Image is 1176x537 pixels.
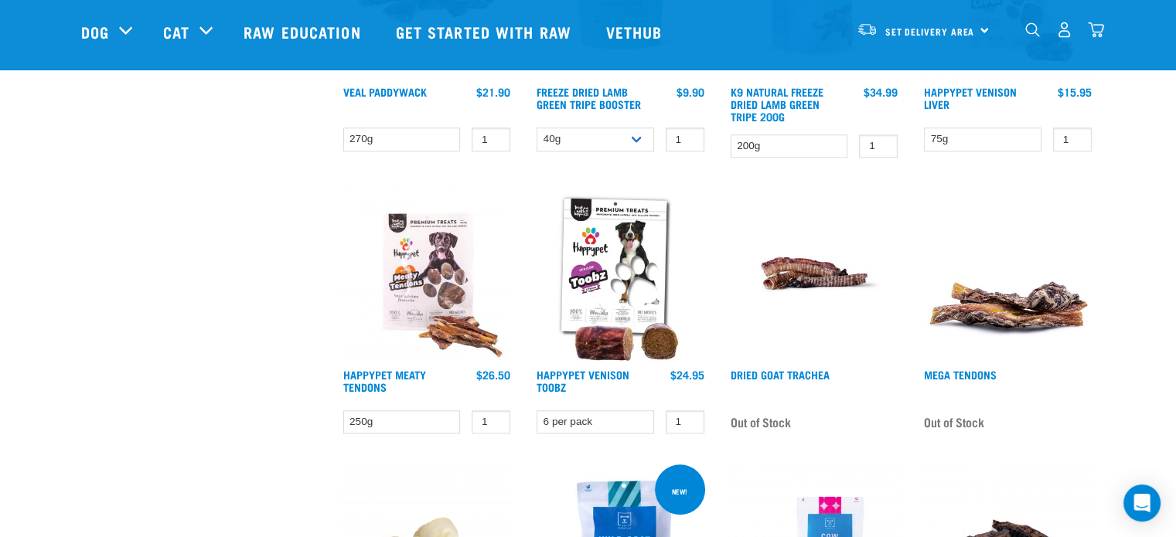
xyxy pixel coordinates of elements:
[1025,22,1040,37] img: home-icon-1@2x.png
[920,185,1096,361] img: 1295 Mega Tendons 01
[665,480,694,503] div: new!
[857,22,878,36] img: van-moving.png
[666,127,704,151] input: 1
[343,372,426,389] a: Happypet Meaty Tendons
[472,127,510,151] input: 1
[859,134,898,158] input: 1
[677,86,704,98] div: $9.90
[731,372,830,377] a: Dried Goat Trachea
[731,410,791,433] span: Out of Stock
[591,1,682,63] a: Vethub
[885,29,975,34] span: Set Delivery Area
[533,185,708,361] img: Venison Toobz
[537,372,629,389] a: Happypet Venison Toobz
[864,86,898,98] div: $34.99
[1088,22,1104,38] img: home-icon@2x.png
[537,89,641,107] a: Freeze Dried Lamb Green Tripe Booster
[163,20,189,43] a: Cat
[476,369,510,381] div: $26.50
[343,89,427,94] a: Veal Paddywack
[924,410,984,433] span: Out of Stock
[380,1,591,63] a: Get started with Raw
[731,89,823,119] a: K9 Natural Freeze Dried Lamb Green Tripe 200g
[670,369,704,381] div: $24.95
[1058,86,1092,98] div: $15.95
[339,185,515,361] img: Happy Pet Meaty Tendons New Package
[924,372,997,377] a: Mega Tendons
[476,86,510,98] div: $21.90
[727,185,902,361] img: Raw Essentials Goat Trachea
[1053,127,1092,151] input: 1
[924,89,1017,107] a: Happypet Venison Liver
[472,410,510,434] input: 1
[228,1,380,63] a: Raw Education
[1056,22,1072,38] img: user.png
[81,20,109,43] a: Dog
[1123,484,1161,522] div: Open Intercom Messenger
[666,410,704,434] input: 1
